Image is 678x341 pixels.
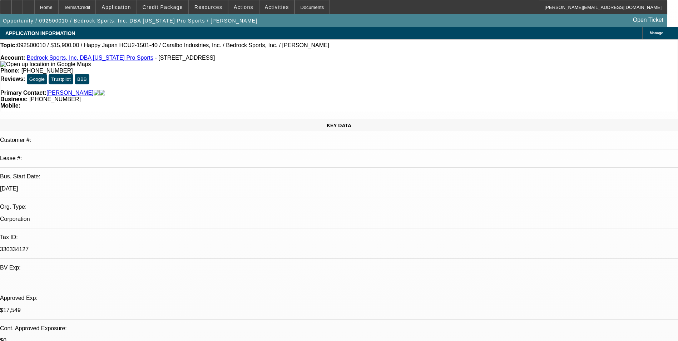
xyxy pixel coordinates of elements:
[46,90,94,96] a: [PERSON_NAME]
[650,31,663,35] span: Manage
[189,0,228,14] button: Resources
[0,42,17,49] strong: Topic:
[228,0,259,14] button: Actions
[137,0,188,14] button: Credit Package
[102,4,131,10] span: Application
[0,61,91,68] img: Open up location in Google Maps
[0,103,20,109] strong: Mobile:
[21,68,73,74] span: [PHONE_NUMBER]
[75,74,89,84] button: BBB
[265,4,289,10] span: Activities
[630,14,666,26] a: Open Ticket
[5,30,75,36] span: APPLICATION INFORMATION
[49,74,73,84] button: Trustpilot
[259,0,295,14] button: Activities
[99,90,105,96] img: linkedin-icon.png
[0,68,20,74] strong: Phone:
[0,96,28,102] strong: Business:
[27,74,47,84] button: Google
[234,4,253,10] span: Actions
[155,55,215,61] span: - [STREET_ADDRESS]
[3,18,258,24] span: Opportunity / 092500010 / Bedrock Sports, Inc. DBA [US_STATE] Pro Sports / [PERSON_NAME]
[27,55,153,61] a: Bedrock Sports, Inc. DBA [US_STATE] Pro Sports
[0,61,91,67] a: View Google Maps
[17,42,329,49] span: 092500010 / $15,900.00 / Happy Japan HCU2-1501-40 / Caralbo Industries, Inc. / Bedrock Sports, In...
[0,90,46,96] strong: Primary Contact:
[0,76,25,82] strong: Reviews:
[0,55,25,61] strong: Account:
[327,123,351,128] span: KEY DATA
[94,90,99,96] img: facebook-icon.png
[29,96,81,102] span: [PHONE_NUMBER]
[143,4,183,10] span: Credit Package
[96,0,136,14] button: Application
[194,4,222,10] span: Resources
